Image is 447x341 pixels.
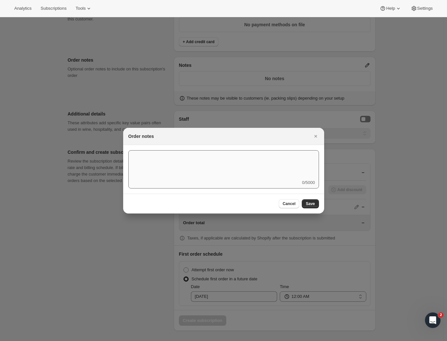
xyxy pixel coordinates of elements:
span: Settings [417,6,433,11]
span: Tools [76,6,86,11]
button: Cancel [279,199,299,208]
button: Settings [407,4,437,13]
button: Analytics [10,4,35,13]
span: Analytics [14,6,31,11]
button: Subscriptions [37,4,70,13]
button: Tools [72,4,96,13]
span: Subscriptions [41,6,66,11]
h2: Order notes [128,133,154,140]
button: Save [302,199,319,208]
span: 2 [438,312,443,318]
span: Save [306,201,315,206]
span: Help [386,6,395,11]
span: Cancel [283,201,295,206]
iframe: Intercom live chat [425,312,441,328]
button: Help [376,4,405,13]
button: Close [311,132,320,141]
